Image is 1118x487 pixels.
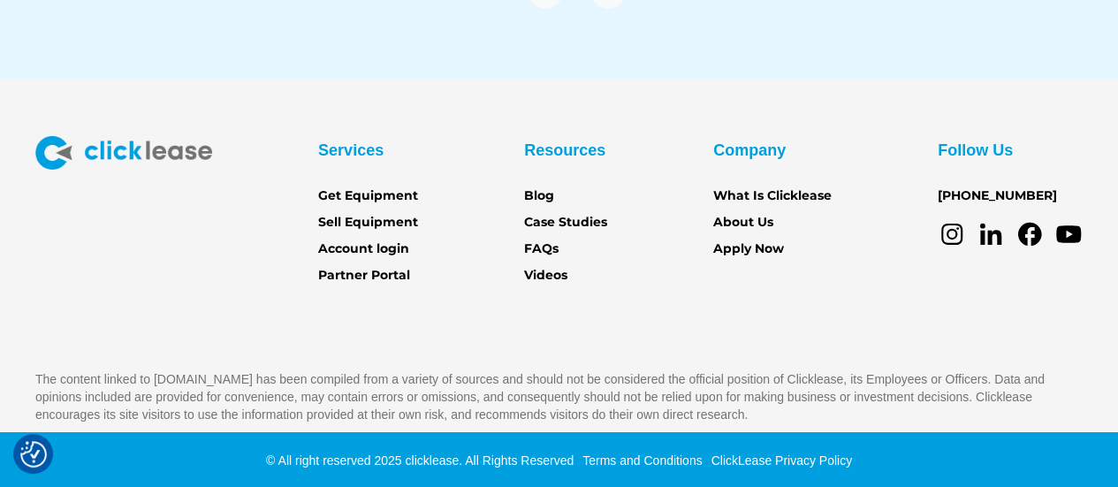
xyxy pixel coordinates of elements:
[706,453,852,468] a: ClickLease Privacy Policy
[318,136,384,164] div: Services
[20,441,47,468] button: Consent Preferences
[938,186,1057,206] a: [PHONE_NUMBER]
[578,453,702,468] a: Terms and Conditions
[524,136,605,164] div: Resources
[35,136,212,170] img: Clicklease logo
[524,266,567,285] a: Videos
[318,240,409,259] a: Account login
[20,441,47,468] img: Revisit consent button
[713,240,784,259] a: Apply Now
[713,136,786,164] div: Company
[318,213,418,232] a: Sell Equipment
[318,186,418,206] a: Get Equipment
[524,186,554,206] a: Blog
[713,213,773,232] a: About Us
[524,213,607,232] a: Case Studies
[318,266,410,285] a: Partner Portal
[938,136,1013,164] div: Follow Us
[266,452,574,469] div: © All right reserved 2025 clicklease. All Rights Reserved
[524,240,559,259] a: FAQs
[713,186,832,206] a: What Is Clicklease
[35,370,1083,423] p: The content linked to [DOMAIN_NAME] has been compiled from a variety of sources and should not be...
